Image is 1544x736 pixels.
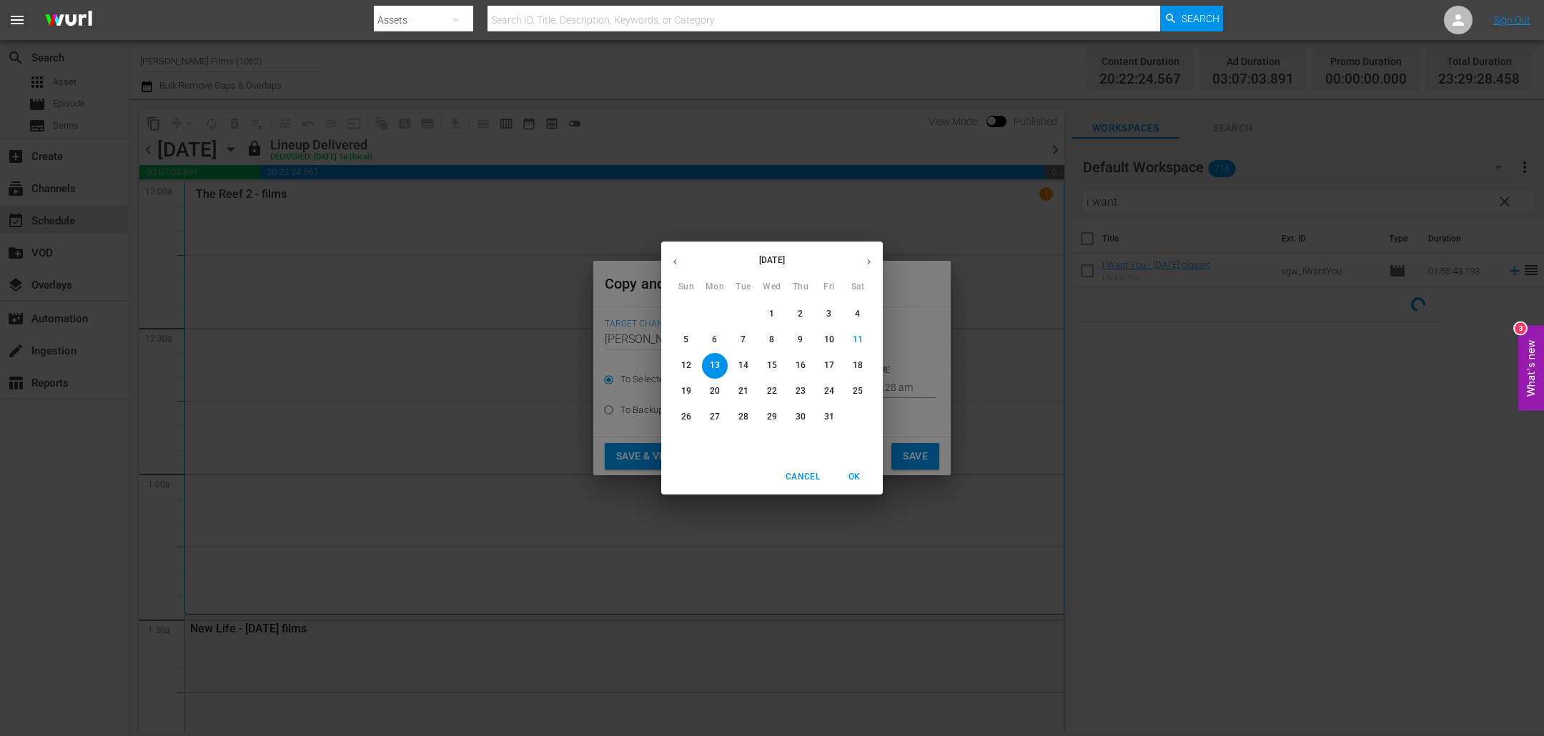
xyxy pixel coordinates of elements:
[767,359,777,372] p: 15
[798,308,803,320] p: 2
[769,308,774,320] p: 1
[1515,323,1526,334] div: 3
[738,385,748,397] p: 21
[1182,6,1219,31] span: Search
[786,469,820,484] span: Cancel
[702,353,728,379] button: 13
[9,11,26,29] span: menu
[731,280,756,294] span: Tue
[855,308,860,320] p: 4
[816,404,842,430] button: 31
[759,327,785,353] button: 8
[702,327,728,353] button: 6
[712,334,717,346] p: 6
[738,359,748,372] p: 14
[759,302,785,327] button: 1
[824,334,834,346] p: 10
[845,327,871,353] button: 11
[710,359,720,372] p: 13
[710,411,720,423] p: 27
[731,353,756,379] button: 14
[816,327,842,353] button: 10
[681,411,691,423] p: 26
[673,327,699,353] button: 5
[824,385,834,397] p: 24
[788,379,813,404] button: 23
[702,280,728,294] span: Mon
[681,359,691,372] p: 12
[780,465,826,489] button: Cancel
[759,404,785,430] button: 29
[788,302,813,327] button: 2
[767,385,777,397] p: 22
[34,4,103,37] img: ans4CAIJ8jUAAAAAAAAAAAAAAAAAAAAAAAAgQb4GAAAAAAAAAAAAAAAAAAAAAAAAJMjXAAAAAAAAAAAAAAAAAAAAAAAAgAT5G...
[853,334,863,346] p: 11
[710,385,720,397] p: 20
[681,385,691,397] p: 19
[731,379,756,404] button: 21
[788,353,813,379] button: 16
[673,379,699,404] button: 19
[831,465,877,489] button: OK
[673,353,699,379] button: 12
[845,379,871,404] button: 25
[853,359,863,372] p: 18
[769,334,774,346] p: 8
[673,280,699,294] span: Sun
[702,379,728,404] button: 20
[798,334,803,346] p: 9
[767,411,777,423] p: 29
[824,359,834,372] p: 17
[1493,14,1530,26] a: Sign Out
[731,404,756,430] button: 28
[796,359,806,372] p: 16
[837,469,871,484] span: OK
[759,379,785,404] button: 22
[796,385,806,397] p: 23
[853,385,863,397] p: 25
[741,334,746,346] p: 7
[689,254,855,267] p: [DATE]
[731,327,756,353] button: 7
[816,353,842,379] button: 17
[788,280,813,294] span: Thu
[759,280,785,294] span: Wed
[845,302,871,327] button: 4
[788,327,813,353] button: 9
[826,308,831,320] p: 3
[816,302,842,327] button: 3
[845,353,871,379] button: 18
[796,411,806,423] p: 30
[683,334,688,346] p: 5
[1518,326,1544,411] button: Open Feedback Widget
[702,404,728,430] button: 27
[816,280,842,294] span: Fri
[759,353,785,379] button: 15
[738,411,748,423] p: 28
[788,404,813,430] button: 30
[845,280,871,294] span: Sat
[673,404,699,430] button: 26
[816,379,842,404] button: 24
[824,411,834,423] p: 31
